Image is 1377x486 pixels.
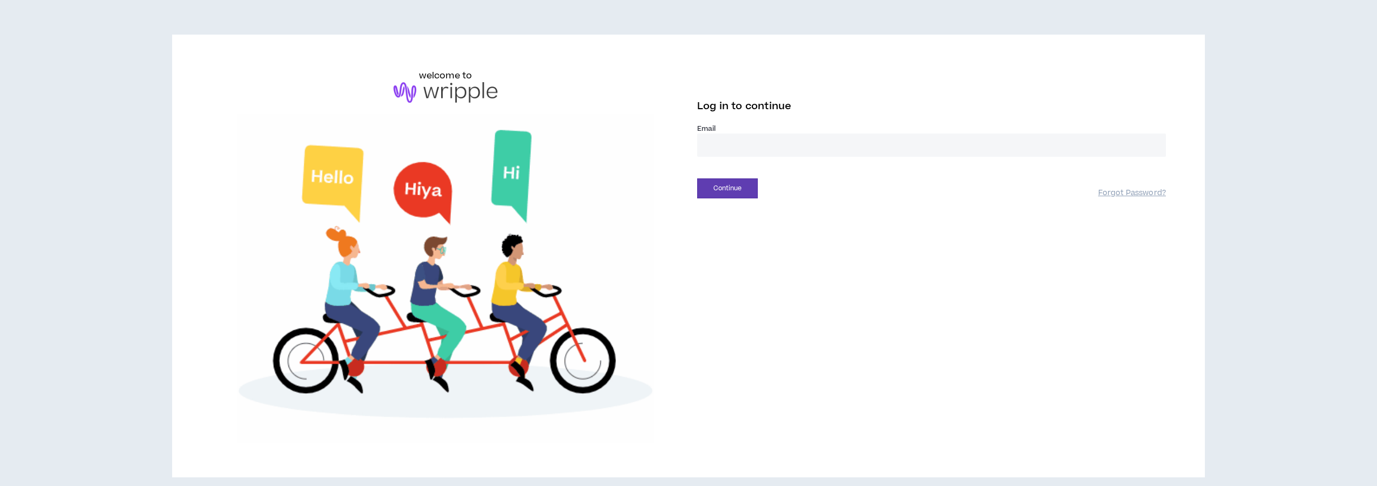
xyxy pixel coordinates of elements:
[211,114,680,443] img: Welcome to Wripple
[697,178,758,198] button: Continue
[1098,188,1166,198] a: Forgot Password?
[697,99,791,113] span: Log in to continue
[697,124,1166,134] label: Email
[419,69,473,82] h6: welcome to
[394,82,497,103] img: logo-brand.png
